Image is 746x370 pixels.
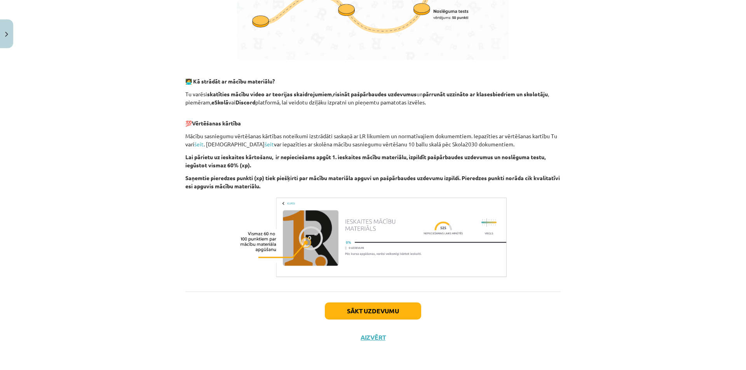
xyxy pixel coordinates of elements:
b: Vērtēšanas kārtība [192,120,241,127]
a: šeit [265,141,274,148]
b: Lai pārietu uz ieskaites kārtošanu, ir nepieciešams apgūt 1. ieskaites mācību materiālu, izpildīt... [185,153,546,168]
a: šeit [194,141,204,148]
p: Mācību sasniegumu vērtēšanas kārtības noteikumi izstrādāti saskaņā ar LR likumiem un normatīvajie... [185,132,561,148]
button: Sākt uzdevumu [325,302,421,320]
strong: Discord [235,99,255,106]
b: Saņemtie pieredzes punkti (xp) tiek piešķirti par mācību materiāla apguvi un pašpārbaudes uzdevum... [185,174,560,189]
p: Tu varēsi , un , piemēram, vai platformā, lai veidotu dziļāku izpratni un pieņemtu pamatotas izvē... [185,90,561,106]
button: Aizvērt [358,334,388,341]
p: 💯 [185,111,561,127]
strong: eSkolā [211,99,228,106]
strong: risināt pašpārbaudes uzdevumus [333,90,417,97]
strong: skatīties mācību video ar teorijas skaidrojumiem [207,90,332,97]
img: icon-close-lesson-0947bae3869378f0d4975bcd49f059093ad1ed9edebbc8119c70593378902aed.svg [5,32,8,37]
strong: pārrunāt uzzināto ar klasesbiedriem un skolotāju [423,90,548,97]
strong: 🧑‍💻 Kā strādāt ar mācību materiālu? [185,78,275,85]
